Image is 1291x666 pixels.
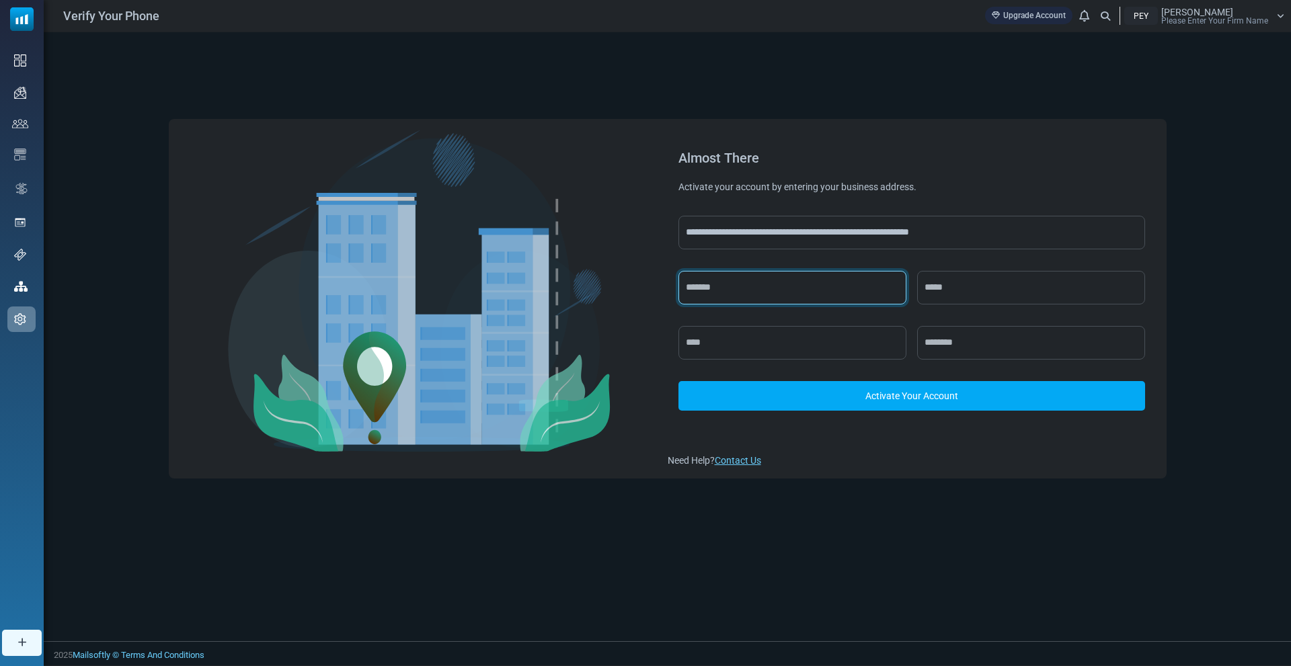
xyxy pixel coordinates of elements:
img: support-icon.svg [14,249,26,261]
a: PEY [PERSON_NAME] Please Enter Your Firm Name [1124,7,1284,25]
a: Mailsoftly © [73,650,119,660]
img: landing_pages.svg [14,216,26,228]
a: Terms And Conditions [121,650,204,660]
span: Verify Your Phone [63,7,159,25]
a: Upgrade Account [985,7,1072,24]
span: [PERSON_NAME] [1161,7,1233,17]
footer: 2025 [44,641,1291,665]
img: campaigns-icon.png [14,87,26,99]
div: Need Help? [668,454,1156,468]
div: Activate your account by entering your business address. [678,181,1145,194]
img: email-templates-icon.svg [14,149,26,161]
img: dashboard-icon.svg [14,54,26,67]
span: Please Enter Your Firm Name [1161,17,1268,25]
img: mailsoftly_icon_blue_white.svg [10,7,34,31]
span: translation missing: en.layouts.footer.terms_and_conditions [121,650,204,660]
a: Activate Your Account [678,381,1145,411]
div: PEY [1124,7,1158,25]
a: Contact Us [715,455,761,466]
img: contacts-icon.svg [12,119,28,128]
div: Almost There [678,151,1145,165]
img: workflow.svg [14,181,29,196]
img: settings-icon.svg [14,313,26,325]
